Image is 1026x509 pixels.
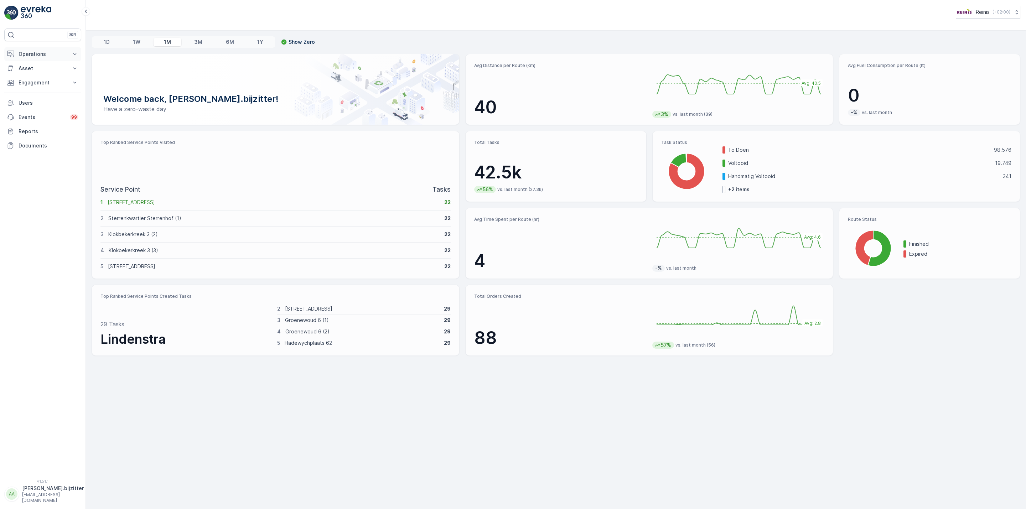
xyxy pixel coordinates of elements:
p: 4 [277,328,281,335]
p: 4 [474,250,647,272]
p: 22 [444,199,451,206]
p: 19.749 [995,160,1011,167]
img: Reinis-Logo-Vrijstaand_Tekengebied-1-copy2_aBO4n7j.png [956,8,973,16]
p: vs. last month (39) [673,111,712,117]
p: 0 [848,85,1011,106]
p: Engagement [19,79,67,86]
p: Klokbekerkreek 3 (3) [109,247,440,254]
p: Welcome back, [PERSON_NAME].bijzitter! [103,93,448,105]
p: 22 [444,215,451,222]
p: Groenewoud 6 (1) [285,317,440,324]
p: 29 Tasks [100,320,124,328]
p: Operations [19,51,67,58]
a: Documents [4,139,81,153]
p: 40 [474,97,647,118]
p: Have a zero-waste day [103,105,448,113]
p: 5 [100,263,103,270]
button: AA[PERSON_NAME].bijzitter[EMAIL_ADDRESS][DOMAIN_NAME] [4,485,81,503]
p: Total Orders Created [474,294,647,299]
p: Groenewoud 6 (2) [285,328,440,335]
p: Task Status [661,140,1011,145]
p: [STREET_ADDRESS] [285,305,440,312]
p: 5 [277,339,280,347]
img: logo_light-DOdMpM7g.png [21,6,51,20]
p: Top Ranked Service Points Visited [100,140,451,145]
p: Handmatig Voltooid [728,173,998,180]
p: -% [850,109,858,116]
p: 22 [444,231,451,238]
p: ⌘B [69,32,76,38]
p: 57% [660,342,672,349]
p: 1D [104,38,110,46]
p: 42.5k [474,162,638,183]
img: logo [4,6,19,20]
p: 99 [71,114,77,120]
p: To Doen [728,146,989,154]
p: vs. last month [862,110,892,115]
p: Avg Distance per Route (km) [474,63,647,68]
p: 29 [444,305,451,312]
p: -% [654,265,663,272]
p: [PERSON_NAME].bijzitter [22,485,84,492]
span: v 1.51.1 [4,479,81,483]
p: 29 [444,339,451,347]
button: Engagement [4,76,81,90]
p: 22 [444,263,451,270]
p: Documents [19,142,78,149]
p: 22 [444,247,451,254]
p: 29 [444,317,451,324]
a: Reports [4,124,81,139]
p: Users [19,99,78,107]
p: 29 [444,328,451,335]
p: 1W [133,38,140,46]
p: Voltooid [728,160,990,167]
p: Expired [909,250,1011,258]
p: 56% [482,186,494,193]
p: Avg Time Spent per Route (hr) [474,217,647,222]
p: Route Status [848,217,1011,222]
button: Reinis(+02:00) [956,6,1020,19]
p: 2 [277,305,280,312]
p: + 2 items [728,186,750,193]
p: vs. last month [666,265,696,271]
p: Tasks [432,185,451,194]
a: Events99 [4,110,81,124]
a: Users [4,96,81,110]
span: Lindenstra [100,331,166,347]
button: Asset [4,61,81,76]
p: Avg Fuel Consumption per Route (lt) [848,63,1011,68]
p: 3M [194,38,202,46]
p: Reports [19,128,78,135]
p: Hadewychplaats 62 [285,339,440,347]
button: Operations [4,47,81,61]
p: [STREET_ADDRESS] [108,263,440,270]
p: 3% [660,111,669,118]
p: Service Point [100,185,140,194]
p: [EMAIL_ADDRESS][DOMAIN_NAME] [22,492,84,503]
p: 98.576 [994,146,1011,154]
p: 3 [277,317,280,324]
p: Sterrenkwartier Sterrenhof (1) [108,215,440,222]
p: Finished [909,240,1011,248]
p: 3 [100,231,104,238]
p: 1M [164,38,171,46]
p: 1Y [257,38,263,46]
p: 88 [474,327,647,349]
p: 1 [100,199,103,206]
div: AA [6,488,17,500]
p: Klokbekerkreek 3 (2) [108,231,440,238]
p: Show Zero [289,38,315,46]
p: 4 [100,247,104,254]
p: 2 [100,215,104,222]
p: 341 [1003,173,1011,180]
p: vs. last month (56) [675,342,715,348]
p: Events [19,114,66,121]
p: Top Ranked Service Points Created Tasks [100,294,451,299]
p: [STREET_ADDRESS] [108,199,440,206]
p: Asset [19,65,67,72]
p: Total Tasks [474,140,638,145]
p: ( +02:00 ) [993,9,1010,15]
p: vs. last month (27.3k) [497,187,543,192]
p: 6M [226,38,234,46]
p: Reinis [976,9,990,16]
